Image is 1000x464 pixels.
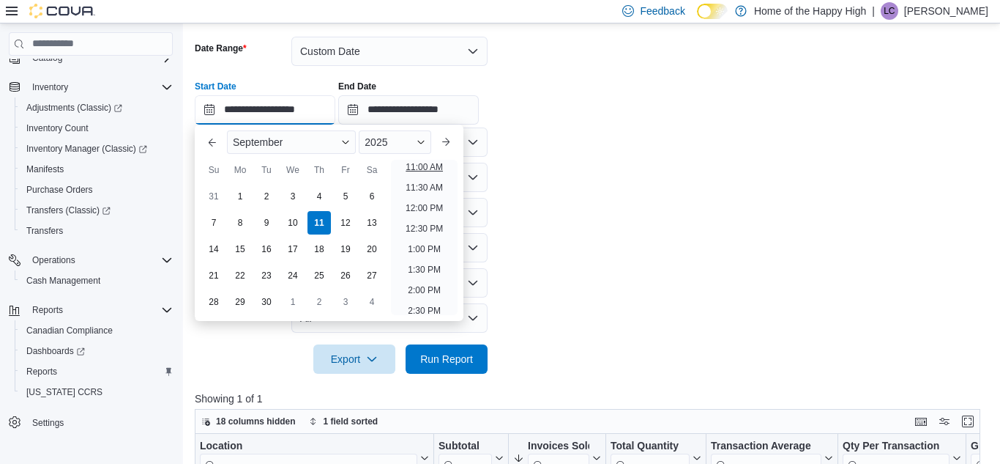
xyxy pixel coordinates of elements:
a: Canadian Compliance [20,322,119,339]
div: day-15 [228,237,252,261]
span: LC [884,2,895,20]
a: Adjustments (Classic) [15,97,179,118]
button: Reports [3,300,179,320]
div: Fr [334,158,357,182]
a: Transfers (Classic) [15,200,179,221]
button: Reports [26,301,69,319]
span: Cash Management [26,275,100,287]
button: Open list of options [467,207,479,218]
input: Press the down key to open a popover containing a calendar. [338,95,479,125]
li: 1:30 PM [402,261,447,279]
button: Cash Management [15,270,179,291]
button: Purchase Orders [15,180,179,200]
button: Inventory [3,77,179,97]
span: 1 field sorted [324,416,378,427]
button: Export [313,345,395,374]
li: 2:00 PM [402,281,447,299]
button: Operations [3,250,179,270]
button: Reports [15,361,179,382]
div: day-12 [334,211,357,235]
p: Home of the Happy High [754,2,866,20]
span: Catalog [32,52,62,64]
span: Operations [26,251,173,269]
div: Sa [360,158,384,182]
div: Su [202,158,225,182]
div: day-4 [307,185,331,208]
span: Dashboards [20,342,173,360]
ul: Time [391,160,458,315]
a: Dashboards [20,342,91,360]
p: [PERSON_NAME] [904,2,988,20]
button: Next month [434,130,458,154]
button: 1 field sorted [303,413,384,430]
button: Display options [936,413,953,430]
div: Lilly Colborn [881,2,898,20]
button: 18 columns hidden [195,413,302,430]
div: day-1 [281,290,305,314]
div: day-7 [202,211,225,235]
div: Th [307,158,331,182]
a: [US_STATE] CCRS [20,383,108,401]
span: Transfers (Classic) [20,202,173,219]
li: 11:00 AM [400,158,449,176]
label: Start Date [195,81,236,92]
span: Reports [26,366,57,378]
label: Date Range [195,43,247,54]
a: Inventory Manager (Classic) [15,139,179,159]
span: 18 columns hidden [216,416,296,427]
span: Purchase Orders [26,184,93,196]
li: 2:30 PM [402,302,447,320]
a: Settings [26,414,70,432]
div: day-5 [334,185,357,208]
span: Inventory Manager (Classic) [26,143,147,155]
a: Transfers (Classic) [20,202,116,219]
div: day-8 [228,211,252,235]
div: day-9 [255,211,278,235]
div: day-24 [281,264,305,287]
span: Feedback [640,4,684,18]
a: Transfers [20,222,69,240]
div: day-17 [281,237,305,261]
li: 1:00 PM [402,240,447,258]
p: Showing 1 of 1 [195,391,988,406]
label: End Date [338,81,376,92]
a: Cash Management [20,272,106,290]
button: Open list of options [467,172,479,183]
div: Button. Open the month selector. September is currently selected. [227,130,356,154]
div: Button. Open the year selector. 2025 is currently selected. [359,130,431,154]
span: Catalog [26,49,173,67]
div: Transaction Average [711,439,821,453]
div: day-22 [228,264,252,287]
div: Mo [228,158,252,182]
a: Inventory Count [20,119,94,137]
button: Canadian Compliance [15,320,179,341]
button: [US_STATE] CCRS [15,382,179,402]
li: 12:30 PM [400,220,449,237]
div: day-11 [307,211,331,235]
div: day-31 [202,185,225,208]
div: day-14 [202,237,225,261]
a: Dashboards [15,341,179,361]
div: day-18 [307,237,331,261]
span: Canadian Compliance [20,322,173,339]
span: Reports [26,301,173,319]
span: Canadian Compliance [26,325,113,336]
button: Open list of options [467,136,479,148]
div: day-2 [307,290,331,314]
span: Transfers [26,225,63,237]
button: Settings [3,411,179,432]
span: Settings [32,417,64,429]
span: Inventory Count [26,122,89,134]
div: day-30 [255,290,278,314]
div: day-1 [228,185,252,208]
div: day-27 [360,264,384,287]
button: Catalog [26,49,68,67]
span: Inventory Manager (Classic) [20,140,173,158]
button: Manifests [15,159,179,180]
div: Total Quantity [611,439,690,453]
p: | [872,2,875,20]
span: Dashboards [26,345,85,357]
span: Adjustments (Classic) [26,102,122,114]
span: Inventory [32,81,68,93]
button: Operations [26,251,81,269]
